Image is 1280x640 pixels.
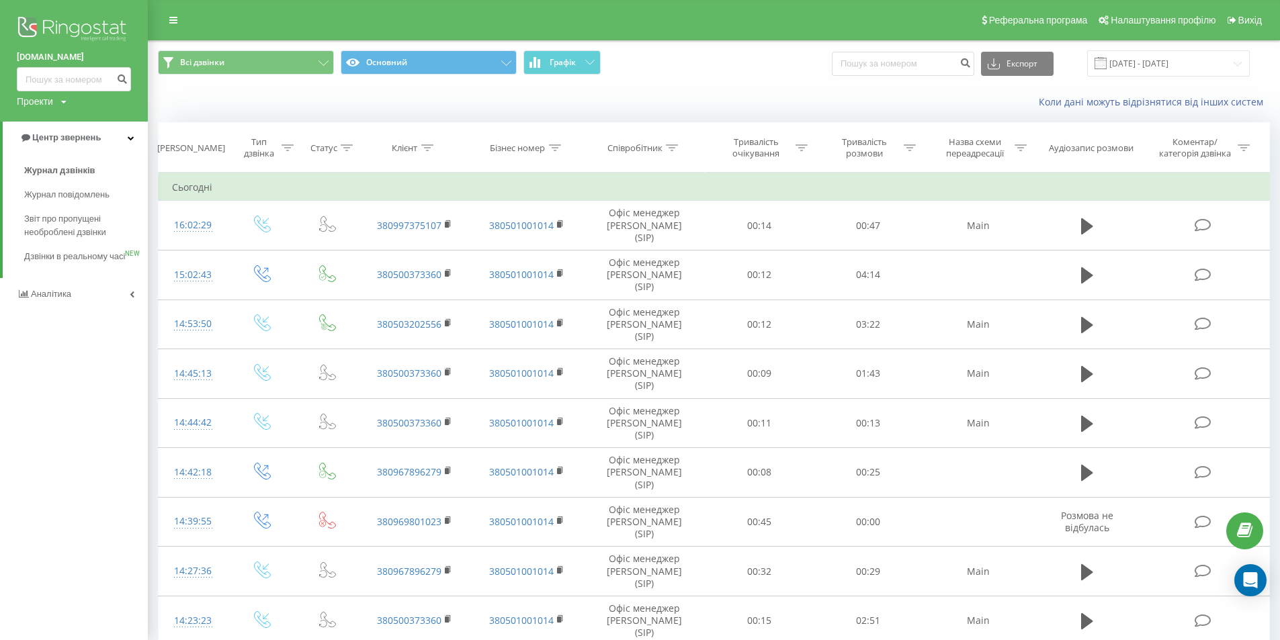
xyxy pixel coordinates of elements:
span: Всі дзвінки [180,57,224,68]
a: 380501001014 [489,465,554,478]
div: Аудіозапис розмови [1049,142,1134,154]
span: Розмова не відбулась [1061,509,1113,534]
div: 14:39:55 [172,508,214,535]
div: Бізнес номер [490,142,546,154]
td: Main [922,398,1035,448]
a: 380500373360 [377,416,441,429]
a: 380997375107 [377,219,441,232]
td: Офіс менеджер [PERSON_NAME] (SIP) [583,201,705,250]
div: Проекти [17,95,53,108]
span: Вихід [1238,15,1262,26]
span: Дзвінки в реальному часі [24,250,125,263]
button: Експорт [981,52,1054,76]
span: Звіт про пропущені необроблені дзвінки [24,212,141,239]
a: 380501001014 [489,367,554,379]
td: 01:43 [814,349,922,399]
div: Open Intercom Messenger [1234,564,1267,596]
a: 380501001014 [489,219,554,232]
div: 14:53:50 [172,311,214,337]
td: Main [922,300,1035,349]
a: 380500373360 [377,614,441,627]
div: 14:23:23 [172,608,214,634]
a: 380500373360 [377,268,441,281]
td: Офіс менеджер [PERSON_NAME] (SIP) [583,349,705,399]
td: 00:32 [705,547,813,596]
a: Звіт про пропущені необроблені дзвінки [24,207,148,244]
td: 00:29 [814,547,922,596]
div: Статус [310,142,337,154]
a: Дзвінки в реальному часіNEW [24,244,148,269]
td: 00:12 [705,300,813,349]
a: 380501001014 [489,565,554,578]
a: Журнал дзвінків [24,158,148,183]
td: 00:14 [705,201,813,250]
td: Офіс менеджер [PERSON_NAME] (SIP) [583,547,705,596]
a: 380501001014 [489,268,554,281]
a: 380501001014 [489,515,554,528]
a: 380501001014 [489,318,554,330]
a: 380969801023 [377,515,441,528]
td: Офіс менеджер [PERSON_NAME] (SIP) [583,448,705,498]
td: Офіс менеджер [PERSON_NAME] (SIP) [583,250,705,300]
div: Тип дзвінка [240,136,278,159]
div: 14:44:42 [172,410,214,436]
a: 380967896279 [377,565,441,578]
td: Офіс менеджер [PERSON_NAME] (SIP) [583,300,705,349]
a: 380967896279 [377,465,441,478]
span: Журнал дзвінків [24,164,95,177]
td: 00:11 [705,398,813,448]
div: [PERSON_NAME] [157,142,225,154]
div: Тривалість розмови [828,136,900,159]
button: Всі дзвінки [158,50,334,75]
td: 03:22 [814,300,922,349]
input: Пошук за номером [832,52,974,76]
td: Main [922,547,1035,596]
td: 00:00 [814,497,922,547]
span: Аналiтика [31,289,71,299]
span: Налаштування профілю [1111,15,1215,26]
td: Main [922,349,1035,399]
div: 16:02:29 [172,212,214,238]
td: 04:14 [814,250,922,300]
img: Ringostat logo [17,13,131,47]
td: 00:13 [814,398,922,448]
div: Назва схеми переадресації [939,136,1011,159]
td: 00:45 [705,497,813,547]
a: Центр звернень [3,122,148,154]
button: Основний [341,50,517,75]
div: 14:45:13 [172,361,214,387]
td: 00:47 [814,201,922,250]
a: Коли дані можуть відрізнятися вiд інших систем [1039,95,1270,108]
td: Main [922,201,1035,250]
td: Офіс менеджер [PERSON_NAME] (SIP) [583,497,705,547]
div: Клієнт [392,142,418,154]
td: 00:08 [705,448,813,498]
a: [DOMAIN_NAME] [17,50,131,64]
td: 00:09 [705,349,813,399]
a: 380501001014 [489,416,554,429]
td: Сьогодні [159,174,1270,201]
span: Центр звернень [32,132,101,142]
td: 00:12 [705,250,813,300]
button: Графік [523,50,601,75]
td: 00:25 [814,448,922,498]
div: 14:27:36 [172,558,214,584]
span: Журнал повідомлень [24,188,110,201]
div: 14:42:18 [172,459,214,486]
a: 380503202556 [377,318,441,330]
div: Співробітник [607,142,663,154]
td: Офіс менеджер [PERSON_NAME] (SIP) [583,398,705,448]
div: 15:02:43 [172,262,214,288]
a: 380500373360 [377,367,441,379]
a: 380501001014 [489,614,554,627]
input: Пошук за номером [17,67,131,91]
a: Журнал повідомлень [24,183,148,207]
span: Реферальна програма [989,15,1088,26]
div: Коментар/категорія дзвінка [1156,136,1234,159]
span: Графік [550,58,576,67]
div: Тривалість очікування [720,136,792,159]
